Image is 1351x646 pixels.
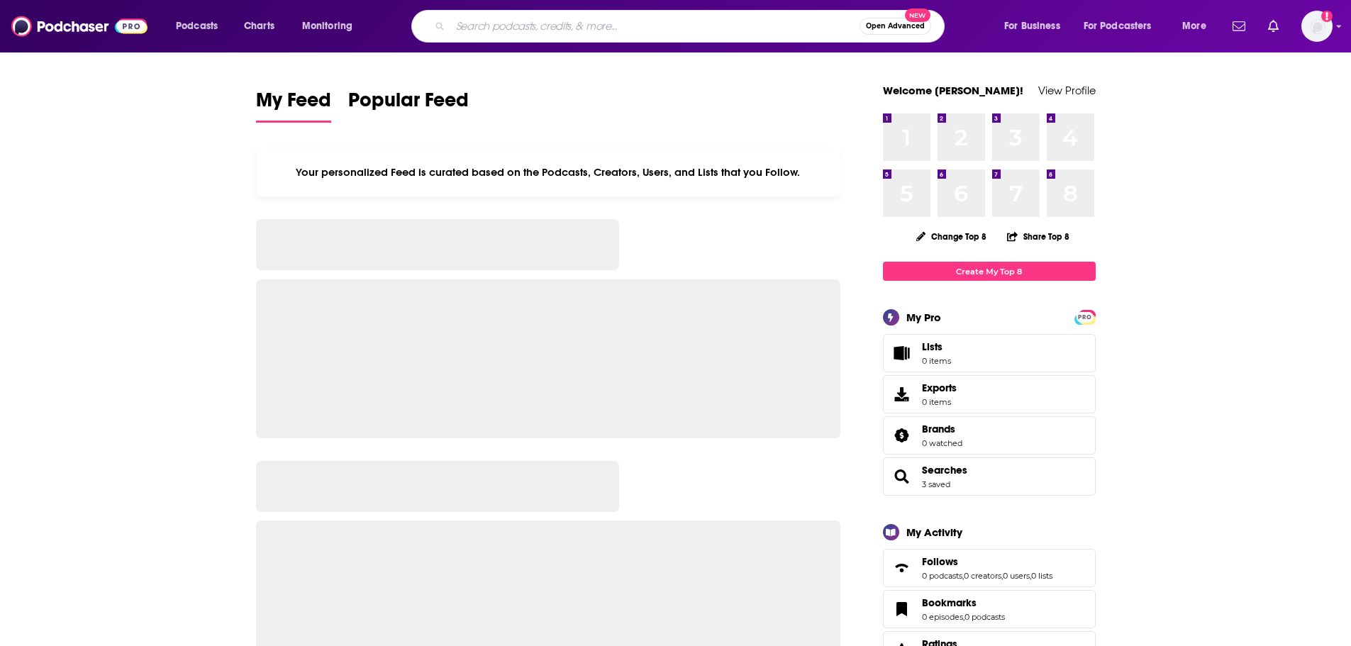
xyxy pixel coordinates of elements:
[1301,11,1333,42] img: User Profile
[1030,571,1031,581] span: ,
[302,16,352,36] span: Monitoring
[922,397,957,407] span: 0 items
[1084,16,1152,36] span: For Podcasters
[1074,15,1172,38] button: open menu
[922,612,963,622] a: 0 episodes
[922,555,1052,568] a: Follows
[866,23,925,30] span: Open Advanced
[888,343,916,363] span: Lists
[244,16,274,36] span: Charts
[1321,11,1333,22] svg: Add a profile image
[888,558,916,578] a: Follows
[883,549,1096,587] span: Follows
[256,88,331,121] span: My Feed
[922,596,1005,609] a: Bookmarks
[1227,14,1251,38] a: Show notifications dropdown
[176,16,218,36] span: Podcasts
[964,571,1001,581] a: 0 creators
[1301,11,1333,42] span: Logged in as shannnon_white
[1172,15,1224,38] button: open menu
[450,15,860,38] input: Search podcasts, credits, & more...
[922,382,957,394] span: Exports
[922,423,955,435] span: Brands
[964,612,1005,622] a: 0 podcasts
[1038,84,1096,97] a: View Profile
[1182,16,1206,36] span: More
[922,479,950,489] a: 3 saved
[883,457,1096,496] span: Searches
[11,13,148,40] img: Podchaser - Follow, Share and Rate Podcasts
[994,15,1078,38] button: open menu
[922,438,962,448] a: 0 watched
[1262,14,1284,38] a: Show notifications dropdown
[1001,571,1003,581] span: ,
[1301,11,1333,42] button: Show profile menu
[922,555,958,568] span: Follows
[962,571,964,581] span: ,
[348,88,469,123] a: Popular Feed
[883,416,1096,455] span: Brands
[256,88,331,123] a: My Feed
[425,10,958,43] div: Search podcasts, credits, & more...
[883,334,1096,372] a: Lists
[888,467,916,486] a: Searches
[1077,311,1094,322] a: PRO
[256,148,841,196] div: Your personalized Feed is curated based on the Podcasts, Creators, Users, and Lists that you Follow.
[922,340,951,353] span: Lists
[888,384,916,404] span: Exports
[922,340,943,353] span: Lists
[922,596,977,609] span: Bookmarks
[1077,312,1094,323] span: PRO
[883,262,1096,281] a: Create My Top 8
[963,612,964,622] span: ,
[1006,223,1070,250] button: Share Top 8
[906,311,941,324] div: My Pro
[166,15,236,38] button: open menu
[908,228,996,245] button: Change Top 8
[922,464,967,477] a: Searches
[906,525,962,539] div: My Activity
[905,9,930,22] span: New
[1003,571,1030,581] a: 0 users
[883,590,1096,628] span: Bookmarks
[883,375,1096,413] a: Exports
[1004,16,1060,36] span: For Business
[888,599,916,619] a: Bookmarks
[922,571,962,581] a: 0 podcasts
[292,15,371,38] button: open menu
[883,84,1023,97] a: Welcome [PERSON_NAME]!
[1031,571,1052,581] a: 0 lists
[922,356,951,366] span: 0 items
[235,15,283,38] a: Charts
[922,423,962,435] a: Brands
[860,18,931,35] button: Open AdvancedNew
[888,425,916,445] a: Brands
[348,88,469,121] span: Popular Feed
